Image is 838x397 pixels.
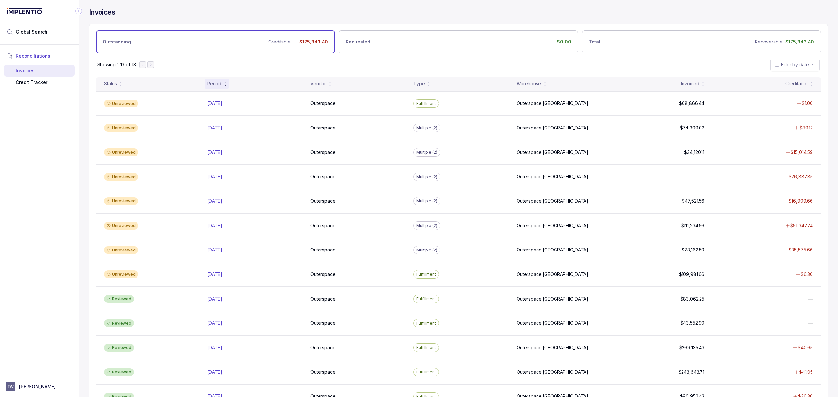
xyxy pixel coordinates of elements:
[684,149,704,156] p: $34,120.11
[16,29,47,35] span: Global Search
[9,65,69,77] div: Invoices
[682,198,704,204] p: $47,521.56
[416,222,437,229] p: Multiple (2)
[416,296,436,302] p: Fulfillment
[6,382,15,391] span: User initials
[89,8,115,17] h4: Invoices
[207,369,222,375] p: [DATE]
[589,39,600,45] p: Total
[104,148,138,156] div: Unreviewed
[557,39,571,45] p: $0.00
[755,39,782,45] p: Recoverable
[802,100,813,107] p: $1.00
[517,149,588,156] p: Outerspace [GEOGRAPHIC_DATA]
[801,271,813,278] p: $6.30
[207,247,222,253] p: [DATE]
[679,100,704,107] p: $68,866.44
[517,247,588,253] p: Outerspace [GEOGRAPHIC_DATA]
[104,246,138,254] div: Unreviewed
[207,149,222,156] p: [DATE]
[207,198,222,204] p: [DATE]
[798,344,813,351] p: $40.65
[416,100,436,107] p: Fulfillment
[97,61,136,68] p: Showing 1-13 of 13
[681,222,704,229] p: $111,234.56
[680,320,704,326] p: $43,552.90
[789,198,813,204] p: $16,909.66
[517,344,588,351] p: Outerspace [GEOGRAPHIC_DATA]
[416,344,436,351] p: Fulfillment
[207,320,222,326] p: [DATE]
[517,320,588,326] p: Outerspace [GEOGRAPHIC_DATA]
[413,80,425,87] div: Type
[679,344,704,351] p: $269,135.43
[517,296,588,302] p: Outerspace [GEOGRAPHIC_DATA]
[416,271,436,278] p: Fulfillment
[416,125,437,131] p: Multiple (2)
[104,368,134,376] div: Reviewed
[104,295,134,303] div: Reviewed
[207,296,222,302] p: [DATE]
[799,125,813,131] p: $89.12
[207,222,222,229] p: [DATE]
[75,7,82,15] div: Collapse Icon
[517,100,588,107] p: Outerspace [GEOGRAPHIC_DATA]
[416,320,436,327] p: Fulfillment
[310,296,336,302] p: Outerspace
[310,198,336,204] p: Outerspace
[791,149,813,156] p: $15,014.59
[774,61,809,68] search: Date Range Picker
[9,77,69,88] div: Credit Tracker
[789,247,813,253] p: $35,575.66
[517,271,588,278] p: Outerspace [GEOGRAPHIC_DATA]
[310,173,336,180] p: Outerspace
[104,173,138,181] div: Unreviewed
[517,125,588,131] p: Outerspace [GEOGRAPHIC_DATA]
[781,62,809,67] span: Filter by date
[799,369,813,375] p: $41.05
[770,59,820,71] button: Date Range Picker
[789,173,813,180] p: $26,887.85
[700,173,704,180] p: —
[104,100,138,108] div: Unreviewed
[310,100,336,107] p: Outerspace
[679,271,704,278] p: $109,981.66
[207,125,222,131] p: [DATE]
[4,63,75,90] div: Reconciliations
[97,61,136,68] div: Remaining page entries
[517,222,588,229] p: Outerspace [GEOGRAPHIC_DATA]
[16,53,50,59] span: Reconciliations
[310,320,336,326] p: Outerspace
[103,39,131,45] p: Outstanding
[104,222,138,230] div: Unreviewed
[310,125,336,131] p: Outerspace
[416,247,437,253] p: Multiple (2)
[517,80,541,87] div: Warehouse
[517,369,588,375] p: Outerspace [GEOGRAPHIC_DATA]
[790,222,813,229] p: $51,347.74
[310,271,336,278] p: Outerspace
[808,320,813,326] p: —
[207,271,222,278] p: [DATE]
[6,382,73,391] button: User initials[PERSON_NAME]
[207,80,221,87] div: Period
[207,173,222,180] p: [DATE]
[416,198,437,204] p: Multiple (2)
[310,222,336,229] p: Outerspace
[785,39,814,45] p: $175,343.40
[104,344,134,352] div: Reviewed
[785,80,808,87] div: Creditable
[517,173,588,180] p: Outerspace [GEOGRAPHIC_DATA]
[207,100,222,107] p: [DATE]
[416,149,437,156] p: Multiple (2)
[207,344,222,351] p: [DATE]
[346,39,370,45] p: Requested
[104,80,117,87] div: Status
[679,369,704,375] p: $243,643.71
[104,197,138,205] div: Unreviewed
[681,80,699,87] div: Invoiced
[416,369,436,375] p: Fulfillment
[682,247,704,253] p: $73,162.59
[680,296,704,302] p: $83,062.25
[416,174,437,180] p: Multiple (2)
